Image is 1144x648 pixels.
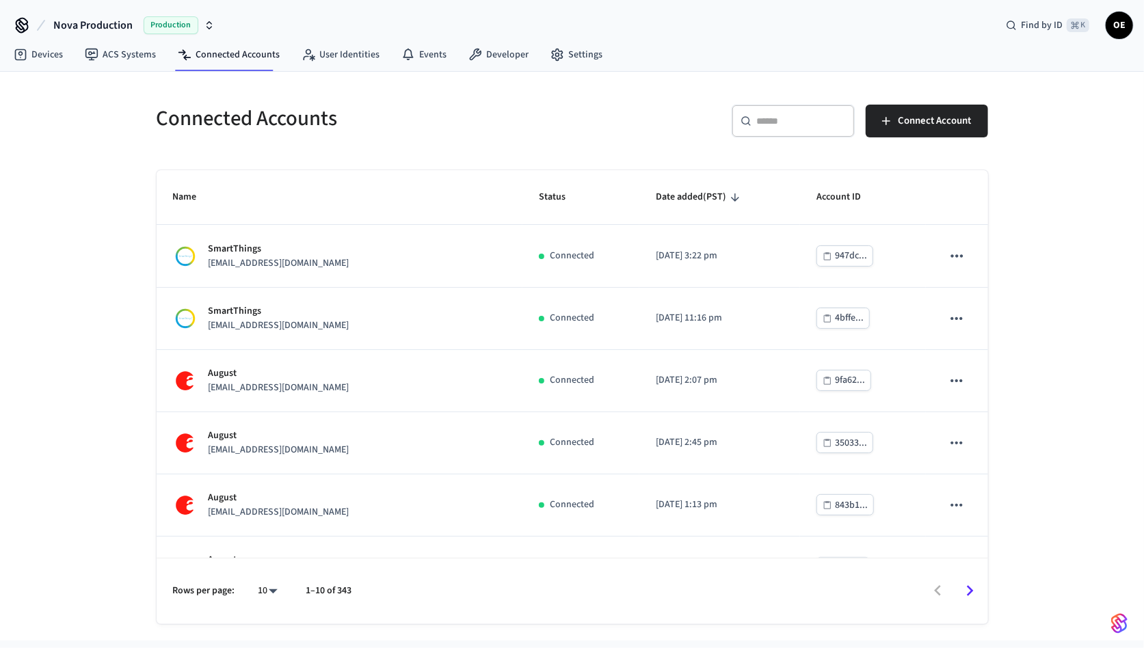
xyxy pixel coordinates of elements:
div: 4bffe... [835,310,864,327]
button: Connect Account [866,105,988,137]
p: [EMAIL_ADDRESS][DOMAIN_NAME] [209,443,349,457]
div: 947dc... [835,247,867,265]
button: 4bffe... [816,308,870,329]
p: August [209,491,349,505]
p: [DATE] 2:45 pm [656,435,784,450]
span: Date added(PST) [656,187,744,208]
p: 1–10 of 343 [306,584,352,598]
h5: Connected Accounts [157,105,564,133]
button: 9fa62... [816,370,871,391]
img: Smartthings Logo, Square [173,244,198,269]
p: [EMAIL_ADDRESS][DOMAIN_NAME] [209,319,349,333]
img: SeamLogoGradient.69752ec5.svg [1111,612,1128,634]
span: ⌘ K [1067,18,1089,32]
p: August [209,366,349,381]
a: Connected Accounts [167,42,291,67]
span: Find by ID [1021,18,1063,32]
a: ACS Systems [74,42,167,67]
p: [DATE] 2:07 pm [656,373,784,388]
p: [EMAIL_ADDRESS][DOMAIN_NAME] [209,256,349,271]
p: Connected [550,498,594,512]
span: Account ID [816,187,879,208]
button: 35033... [816,432,873,453]
div: 843b1... [835,497,868,514]
span: Name [173,187,215,208]
div: 35033... [835,435,867,452]
span: Connect Account [899,112,972,130]
p: Connected [550,311,594,325]
div: 10 [252,581,284,601]
p: SmartThings [209,242,349,256]
a: Events [390,42,457,67]
p: Connected [550,435,594,450]
p: [DATE] 1:13 pm [656,498,784,512]
a: Developer [457,42,540,67]
button: OE [1106,12,1133,39]
p: Connected [550,249,594,263]
img: August Logo, Square [173,431,198,455]
img: August Logo, Square [173,493,198,517]
button: 947dc... [816,245,873,267]
p: Connected [550,373,594,388]
a: Settings [540,42,613,67]
p: [DATE] 3:22 pm [656,249,784,263]
button: Go to next page [954,575,986,607]
img: August Logo, Square [173,368,198,393]
p: [EMAIL_ADDRESS][DOMAIN_NAME] [209,381,349,395]
p: Rows per page: [173,584,235,598]
button: 843b1... [816,494,874,515]
img: Smartthings Logo, Square [173,306,198,331]
div: Find by ID⌘ K [995,13,1100,38]
button: 6c53f... [816,557,870,578]
p: SmartThings [209,304,349,319]
img: August Logo, Square [173,555,198,580]
div: 9fa62... [835,372,865,389]
p: August [209,553,349,567]
a: User Identities [291,42,390,67]
a: Devices [3,42,74,67]
span: Status [539,187,583,208]
p: August [209,429,349,443]
p: [EMAIL_ADDRESS][DOMAIN_NAME] [209,505,349,519]
span: Nova Production [53,17,133,33]
span: OE [1107,13,1132,38]
p: [DATE] 11:16 pm [656,311,784,325]
span: Production [144,16,198,34]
